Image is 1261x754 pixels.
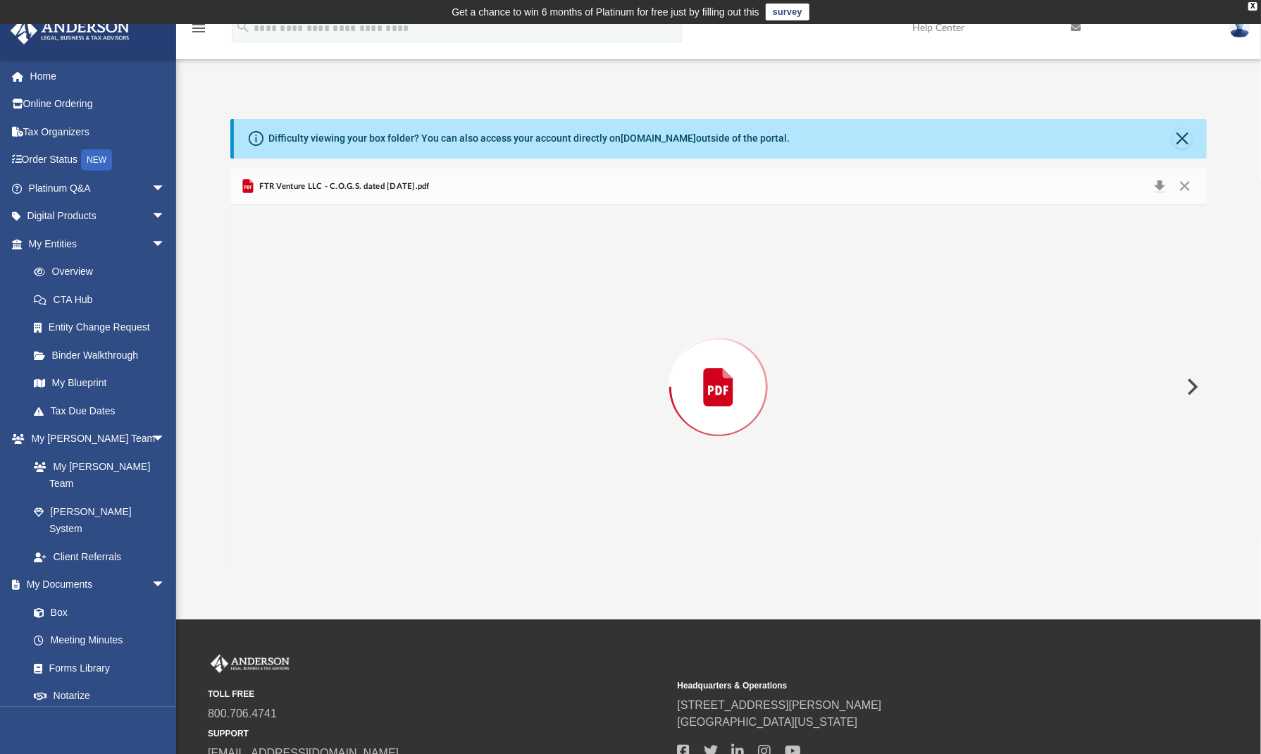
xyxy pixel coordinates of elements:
small: Headquarters & Operations [678,679,1138,692]
button: Next File [1176,367,1207,407]
a: Entity Change Request [20,314,187,342]
a: Platinum Q&Aarrow_drop_down [10,174,187,202]
a: Home [10,62,187,90]
small: SUPPORT [208,727,668,740]
a: My Documentsarrow_drop_down [10,571,180,599]
img: Anderson Advisors Platinum Portal [6,17,134,44]
span: arrow_drop_down [151,425,180,454]
a: Meeting Minutes [20,626,180,655]
a: Box [20,598,173,626]
a: My Blueprint [20,369,180,397]
div: Difficulty viewing your box folder? You can also access your account directly on outside of the p... [268,131,790,146]
a: My [PERSON_NAME] Team [20,452,173,497]
img: Anderson Advisors Platinum Portal [208,655,292,673]
div: Preview [230,168,1207,569]
span: FTR Venture LLC - C.O.G.S. dated [DATE].pdf [256,180,430,193]
a: [DOMAIN_NAME] [621,132,696,144]
span: arrow_drop_down [151,202,180,231]
div: Get a chance to win 6 months of Platinum for free just by filling out this [452,4,759,20]
a: Overview [20,258,187,286]
button: Close [1172,177,1198,197]
span: arrow_drop_down [151,174,180,203]
span: arrow_drop_down [151,230,180,259]
span: arrow_drop_down [151,571,180,600]
a: Online Ordering [10,90,187,118]
a: Tax Organizers [10,118,187,146]
button: Close [1172,129,1192,149]
a: CTA Hub [20,285,187,314]
a: Digital Productsarrow_drop_down [10,202,187,230]
img: User Pic [1229,18,1250,38]
a: Forms Library [20,654,173,682]
i: search [235,19,251,35]
div: NEW [81,149,112,171]
i: menu [190,20,207,37]
div: close [1248,2,1257,11]
a: [PERSON_NAME] System [20,497,180,543]
a: [GEOGRAPHIC_DATA][US_STATE] [678,716,858,728]
a: My [PERSON_NAME] Teamarrow_drop_down [10,425,180,453]
a: survey [766,4,809,20]
a: menu [190,27,207,37]
a: My Entitiesarrow_drop_down [10,230,187,258]
a: Tax Due Dates [20,397,187,425]
a: [STREET_ADDRESS][PERSON_NAME] [678,699,882,711]
a: Client Referrals [20,543,180,571]
a: Order StatusNEW [10,146,187,175]
button: Download [1147,177,1172,197]
a: 800.706.4741 [208,707,277,719]
small: TOLL FREE [208,688,668,700]
a: Notarize [20,682,180,710]
a: Binder Walkthrough [20,341,187,369]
